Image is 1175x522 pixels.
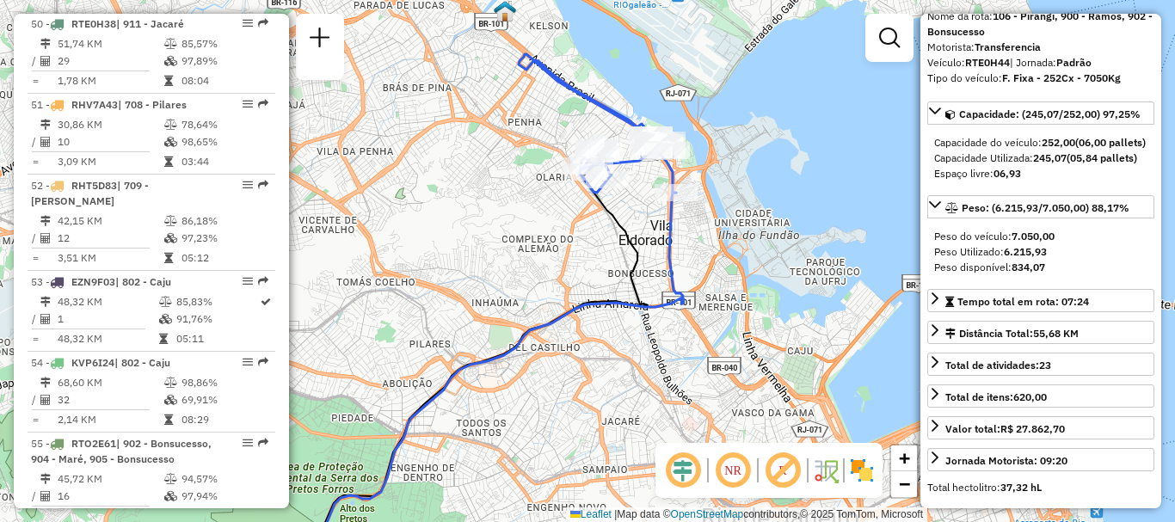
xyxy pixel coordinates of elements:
span: Capacidade: (245,07/252,00) 97,25% [959,107,1141,120]
td: 97,89% [181,52,268,70]
div: Capacidade: (245,07/252,00) 97,25% [927,128,1154,188]
i: Total de Atividades [40,314,51,324]
strong: F. Fixa - 252Cx - 7050Kg [1002,71,1121,84]
span: | 708 - Pilares [118,98,187,111]
td: 1 [57,310,158,328]
div: Distância Total: [945,326,1079,341]
div: Motorista: [927,40,1154,55]
img: CDD São Cristovão [827,442,849,464]
a: Zoom out [891,471,917,497]
td: / [31,310,40,328]
i: % de utilização do peso [164,120,177,130]
span: | 911 - Jacaré [116,17,184,30]
td: 91,76% [175,310,259,328]
td: 97,94% [181,488,268,505]
span: | 802 - Caju [115,275,171,288]
td: 30,86 KM [57,116,163,133]
span: | 902 - Bonsucesso, 904 - Maré, 905 - Bonsucesso [31,437,212,465]
i: % de utilização do peso [164,474,177,484]
td: 32 [57,391,163,408]
em: Opções [243,357,253,367]
a: Valor total:R$ 27.862,70 [927,416,1154,439]
strong: 620,00 [1013,390,1047,403]
div: Peso Utilizado: [934,244,1147,260]
td: 69,91% [181,391,268,408]
strong: 7.050,00 [1012,230,1055,243]
td: 78,64% [181,116,268,133]
a: OpenStreetMap [671,508,744,520]
td: 29 [57,52,163,70]
strong: 245,07 [1033,151,1067,164]
i: Distância Total [40,378,51,388]
td: 51,74 KM [57,35,163,52]
span: 51 - [31,98,187,111]
i: Tempo total em rota [159,334,168,344]
span: | 802 - Caju [114,356,170,369]
i: Total de Atividades [40,491,51,501]
span: − [899,473,910,494]
td: 2,14 KM [57,411,163,428]
td: 98,86% [181,374,268,391]
strong: Transferencia [975,40,1041,53]
td: 97,23% [181,230,268,247]
div: Nome da rota: [927,9,1154,40]
a: Tempo total em rota: 07:24 [927,289,1154,312]
td: / [31,391,40,408]
td: / [31,52,40,70]
i: Distância Total [40,474,51,484]
i: Distância Total [40,120,51,130]
td: / [31,230,40,247]
i: Tempo total em rota [164,157,173,167]
strong: RTE0H44 [965,56,1010,69]
div: Veículo: [927,55,1154,71]
img: Exibir/Ocultar setores [848,457,876,484]
strong: 37,32 hL [1000,481,1042,494]
i: Distância Total [40,297,51,307]
td: / [31,133,40,150]
td: 85,83% [175,293,259,310]
td: 12 [57,230,163,247]
div: Peso disponível: [934,260,1147,275]
td: = [31,249,40,267]
td: 3,51 KM [57,249,163,267]
em: Rota exportada [258,276,268,286]
td: 45,72 KM [57,470,163,488]
td: = [31,153,40,170]
div: Map data © contributors,© 2025 TomTom, Microsoft [566,507,927,522]
td: = [31,411,40,428]
i: % de utilização do peso [159,297,172,307]
strong: 834,07 [1012,261,1045,273]
div: Jornada Motorista: 09:20 [945,453,1067,469]
em: Opções [243,99,253,109]
td: 48,32 KM [57,293,158,310]
td: = [31,72,40,89]
a: Capacidade: (245,07/252,00) 97,25% [927,101,1154,125]
td: 3,09 KM [57,153,163,170]
i: % de utilização do peso [164,378,177,388]
span: 55,68 KM [1033,327,1079,340]
a: Peso: (6.215,93/7.050,00) 88,17% [927,195,1154,218]
td: 94,57% [181,470,268,488]
a: Total de itens:620,00 [927,384,1154,408]
strong: Padrão [1056,56,1092,69]
span: Tempo total em rota: 07:24 [957,295,1089,308]
td: 03:44 [181,153,268,170]
td: 42,15 KM [57,212,163,230]
span: + [899,447,910,469]
span: RTE0H38 [71,17,116,30]
a: Nova sessão e pesquisa [303,21,337,59]
td: 05:12 [181,249,268,267]
a: Total de atividades:23 [927,353,1154,376]
div: Total hectolitro: [927,480,1154,495]
a: Jornada Motorista: 09:20 [927,448,1154,471]
td: 10 [57,133,163,150]
strong: 06,93 [994,167,1021,180]
i: % de utilização da cubagem [164,137,177,147]
strong: 6.215,93 [1004,245,1047,258]
strong: 252,00 [1042,136,1075,149]
i: % de utilização da cubagem [164,395,177,405]
div: Peso: (6.215,93/7.050,00) 88,17% [927,222,1154,282]
i: Rota otimizada [261,297,271,307]
span: Peso: (6.215,93/7.050,00) 88,17% [962,201,1129,214]
td: 68,60 KM [57,374,163,391]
